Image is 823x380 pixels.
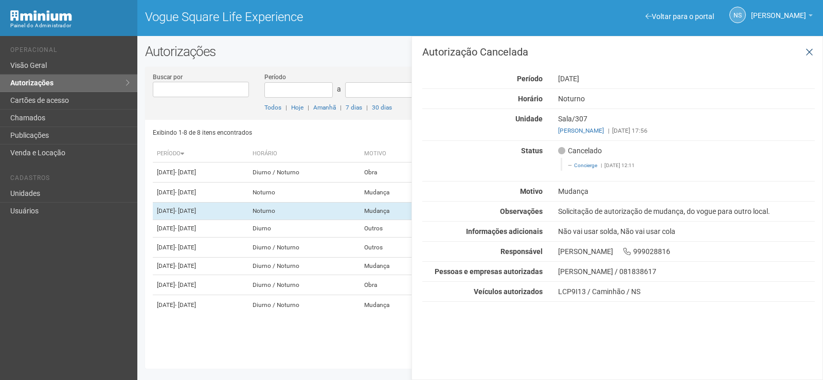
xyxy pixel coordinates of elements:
th: Período [153,146,249,162]
td: [DATE] [153,295,249,315]
label: Buscar por [153,73,183,82]
strong: Período [517,75,543,83]
td: Mudança [360,258,428,275]
td: Obra [360,162,428,183]
div: LCP9I13 / Caminhão / NS [558,287,815,296]
strong: Informações adicionais [466,227,543,236]
td: [DATE] [153,275,249,295]
strong: Horário [518,95,543,103]
li: Cadastros [10,174,130,185]
td: Diurno / Noturno [248,275,360,295]
td: Diurno / Noturno [248,238,360,258]
span: | [285,104,287,111]
div: Exibindo 1-8 de 8 itens encontrados [153,125,477,140]
strong: Motivo [520,187,543,195]
div: Solicitação de autorização de mudança, do vogue para outro local. [550,207,822,216]
a: Concierge [574,162,597,168]
a: 30 dias [372,104,392,111]
td: Mudança [360,295,428,315]
h2: Autorizações [145,44,815,59]
strong: Observações [500,207,543,215]
td: Outros [360,220,428,238]
li: Operacional [10,46,130,57]
td: Noturno [248,183,360,203]
span: Nicolle Silva [751,2,806,20]
a: 7 dias [346,104,362,111]
a: Voltar para o portal [646,12,714,21]
td: [DATE] [153,203,249,220]
span: - [DATE] [175,301,196,309]
span: a [337,85,341,93]
td: Diurno / Noturno [248,295,360,315]
td: [DATE] [153,220,249,238]
td: [DATE] [153,162,249,183]
td: [DATE] [153,238,249,258]
div: Painel do Administrador [10,21,130,30]
td: Diurno / Noturno [248,258,360,275]
td: Noturno [248,203,360,220]
td: Mudança [360,203,428,220]
span: - [DATE] [175,262,196,269]
td: Obra [360,275,428,295]
div: Noturno [550,94,822,103]
strong: Unidade [515,115,543,123]
a: [PERSON_NAME] [558,127,604,134]
a: Todos [264,104,281,111]
td: Outros [360,238,428,258]
a: [PERSON_NAME] [751,13,813,21]
span: | [601,162,602,168]
span: - [DATE] [175,169,196,176]
div: [DATE] 17:56 [558,126,815,135]
td: [DATE] [153,258,249,275]
div: Não vai usar solda, Não vai usar cola [550,227,822,236]
span: - [DATE] [175,244,196,251]
th: Horário [248,146,360,162]
div: [DATE] [550,74,822,83]
span: - [DATE] [175,207,196,214]
th: Motivo [360,146,428,162]
strong: Veículos autorizados [474,287,543,296]
strong: Status [521,147,543,155]
div: [PERSON_NAME] 999028816 [550,247,822,256]
h1: Vogue Square Life Experience [145,10,473,24]
h3: Autorização Cancelada [422,47,815,57]
strong: Responsável [500,247,543,256]
a: Hoje [291,104,303,111]
td: Diurno [248,220,360,238]
div: Sala/307 [550,114,822,135]
footer: [DATE] 12:11 [568,162,809,169]
img: Minium [10,10,72,21]
td: Diurno / Noturno [248,162,360,183]
a: Amanhã [313,104,336,111]
div: [PERSON_NAME] / 081838617 [558,267,815,276]
span: - [DATE] [175,281,196,288]
span: | [366,104,368,111]
span: | [608,127,610,134]
span: - [DATE] [175,225,196,232]
a: NS [729,7,746,23]
label: Período [264,73,286,82]
span: | [308,104,309,111]
strong: Pessoas e empresas autorizadas [435,267,543,276]
td: [DATE] [153,183,249,203]
span: Cancelado [558,146,602,155]
td: Mudança [360,183,428,203]
span: | [340,104,342,111]
span: - [DATE] [175,189,196,196]
div: Mudança [550,187,822,196]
